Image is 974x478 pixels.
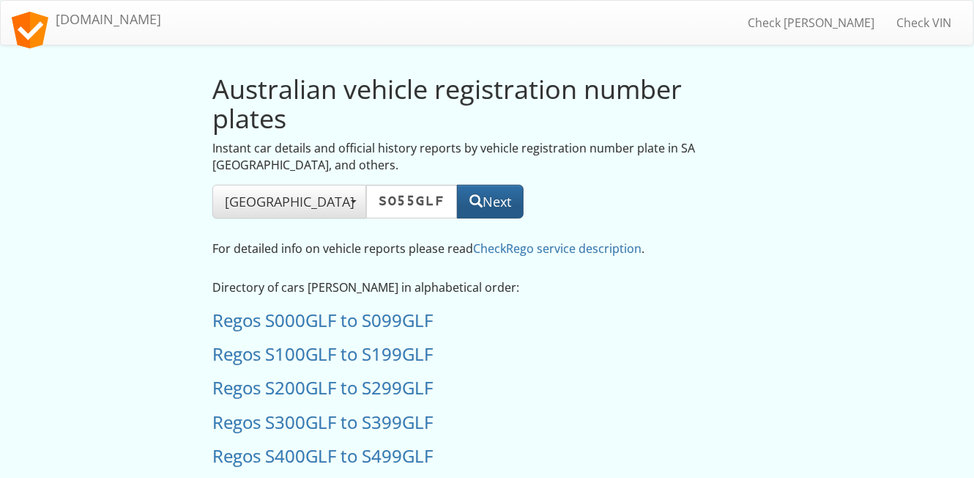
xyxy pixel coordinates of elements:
[12,12,48,48] img: logo.svg
[737,4,885,41] a: Check [PERSON_NAME]
[212,410,433,434] a: Regos S300GLF to S399GLF
[212,140,762,174] p: Instant car details and official history reports by vehicle registration number plate in SA [GEOG...
[1,1,172,37] a: [DOMAIN_NAME]
[457,185,524,218] button: Next
[885,4,962,41] a: Check VIN
[212,75,762,133] h1: Australian vehicle registration number plates
[366,185,458,218] input: Rego
[212,308,433,332] a: Regos S000GLF to S099GLF
[225,193,354,210] span: [GEOGRAPHIC_DATA]
[212,444,433,468] a: Regos S400GLF to S499GLF
[473,240,642,257] a: CheckRego service description
[212,185,366,218] button: [GEOGRAPHIC_DATA]
[212,342,433,366] a: Regos S100GLF to S199GLF
[212,279,762,296] p: Directory of cars [PERSON_NAME] in alphabetical order:
[212,240,762,257] p: For detailed info on vehicle reports please read .
[212,375,433,400] a: Regos S200GLF to S299GLF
